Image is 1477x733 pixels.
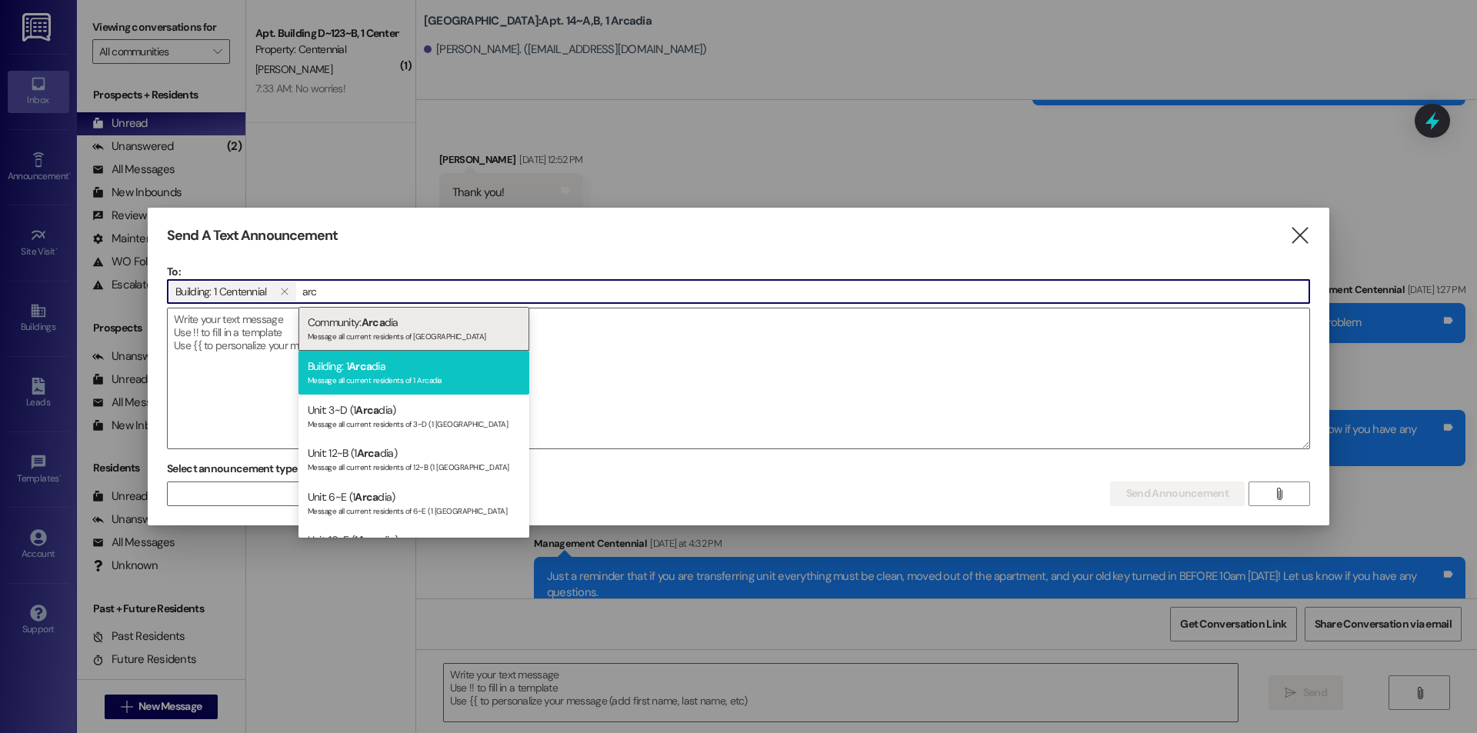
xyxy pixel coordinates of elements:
div: Message all current residents of 3~D (1 [GEOGRAPHIC_DATA] [308,416,520,429]
h3: Send A Text Announcement [167,227,338,245]
div: Message all current residents of [GEOGRAPHIC_DATA] [308,328,520,342]
div: Unit: 16~E (1 dia) [298,525,529,568]
i:  [1289,228,1310,244]
span: Arca [355,403,378,417]
i:  [280,285,288,298]
div: Building: 1 dia [298,351,529,395]
div: Unit: 3~D (1 dia) [298,395,529,438]
i:  [1273,488,1285,500]
div: Message all current residents of 1 Arcadia [308,372,520,385]
div: Unit: 6~E (1 dia) [298,481,529,525]
span: Arca [348,359,372,373]
div: Community: dia [298,307,529,351]
span: Arca [357,446,380,460]
span: Send Announcement [1126,485,1229,501]
span: Building: 1 Centennial [175,282,267,302]
div: Unit: 12~B (1 dia) [298,438,529,481]
p: To: [167,264,1310,279]
span: Arca [355,490,378,504]
div: Message all current residents of 12~B (1 [GEOGRAPHIC_DATA] [308,459,520,472]
label: Select announcement type (optional) [167,457,347,481]
span: Arca [362,315,385,329]
button: Send Announcement [1110,481,1245,506]
span: Arca [358,533,381,547]
button: Building: 1 Centennial [273,282,296,302]
input: Type to select the units, buildings, or communities you want to message. (e.g. 'Unit 1A', 'Buildi... [298,280,1309,303]
div: Message all current residents of 6~E (1 [GEOGRAPHIC_DATA] [308,503,520,516]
